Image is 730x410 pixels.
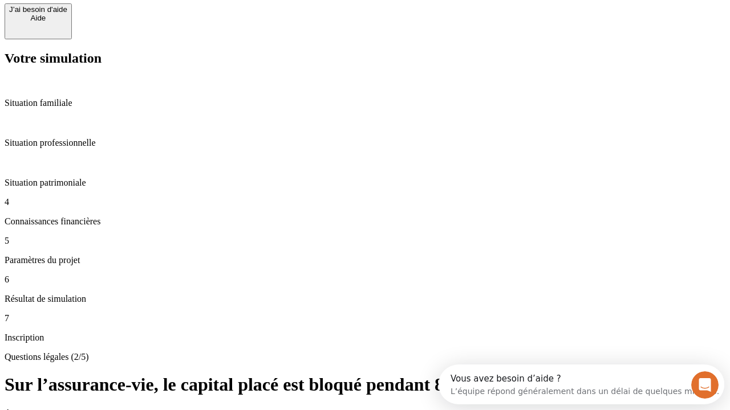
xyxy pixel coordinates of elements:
div: Aide [9,14,67,22]
iframe: Intercom live chat [691,371,719,399]
button: J’ai besoin d'aideAide [5,3,72,39]
p: Situation familiale [5,98,725,108]
p: 7 [5,313,725,323]
p: 5 [5,236,725,246]
div: L’équipe répond généralement dans un délai de quelques minutes. [12,19,281,31]
p: Questions légales (2/5) [5,352,725,362]
p: Situation professionnelle [5,138,725,148]
div: J’ai besoin d'aide [9,5,67,14]
p: Résultat de simulation [5,294,725,304]
p: Inscription [5,333,725,343]
p: 4 [5,197,725,207]
iframe: Intercom live chat discovery launcher [439,364,724,404]
h2: Votre simulation [5,51,725,66]
p: 6 [5,274,725,285]
p: Connaissances financières [5,216,725,227]
div: Ouvrir le Messenger Intercom [5,5,314,36]
p: Paramètres du projet [5,255,725,265]
h1: Sur l’assurance-vie, le capital placé est bloqué pendant 8 ans ? [5,374,725,395]
div: Vous avez besoin d’aide ? [12,10,281,19]
p: Situation patrimoniale [5,178,725,188]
